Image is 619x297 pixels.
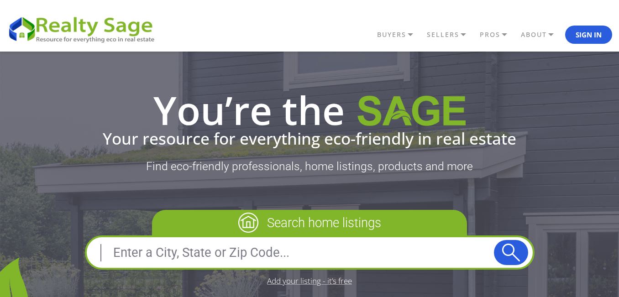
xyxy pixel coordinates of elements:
[425,27,477,42] a: SELLERS
[357,95,466,130] img: Realty Sage
[267,277,352,285] a: Add your listing - it’s free
[7,130,612,146] div: Your resource for everything eco-friendly in real estate
[519,27,565,42] a: ABOUT
[7,91,612,130] h1: You’re the
[7,160,612,173] p: Find eco-friendly professionals, home listings, products and more
[565,26,612,44] button: Sign In
[375,27,425,42] a: BUYERS
[477,27,519,42] a: PROS
[91,242,494,264] input: Enter a City, State or Zip Code...
[152,210,467,235] p: Search home listings
[7,14,162,44] img: REALTY SAGE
